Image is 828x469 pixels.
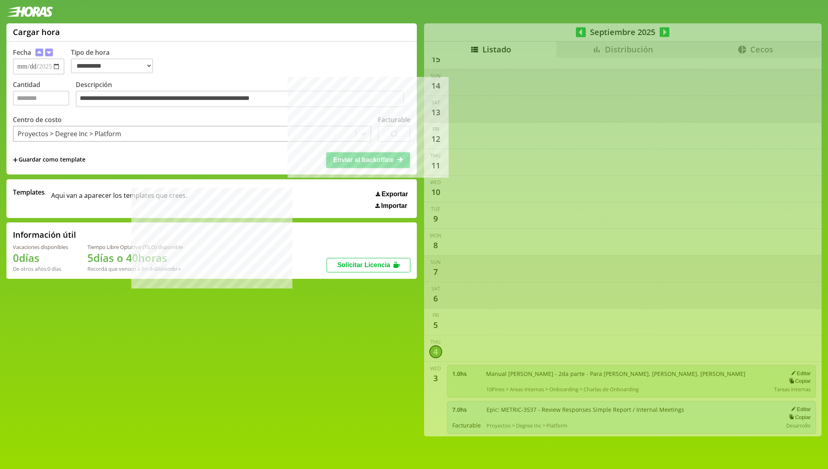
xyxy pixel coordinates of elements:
[71,48,159,75] label: Tipo de hora
[381,191,408,198] span: Exportar
[13,115,62,124] label: Centro de costo
[13,229,76,240] h2: Información útil
[87,265,183,272] div: Recordá que vencen a fin de
[337,261,390,268] span: Solicitar Licencia
[6,6,53,17] img: logotipo
[333,156,393,163] span: Enviar al backoffice
[13,48,31,57] label: Fecha
[13,251,68,265] h1: 0 días
[13,156,18,164] span: +
[13,91,69,106] input: Cantidad
[71,58,153,73] select: Tipo de hora
[87,243,183,251] div: Tiempo Libre Optativo (TiLO) disponible
[13,156,85,164] span: +Guardar como template
[13,243,68,251] div: Vacaciones disponibles
[18,129,121,138] div: Proyectos > Degree Inc > Platform
[76,80,410,110] label: Descripción
[76,91,404,108] textarea: Descripción
[155,265,181,272] b: Diciembre
[13,27,60,37] h1: Cargar hora
[378,115,410,124] label: Facturable
[327,258,410,272] button: Solicitar Licencia
[51,188,187,210] span: Aqui van a aparecer los templates que crees.
[326,152,410,168] button: Enviar al backoffice
[13,80,76,110] label: Cantidad
[13,188,45,197] span: Templates
[87,251,183,265] h1: 5 días o 40 horas
[373,190,410,198] button: Exportar
[381,202,407,210] span: Importar
[13,265,68,272] div: De otros años: 0 días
